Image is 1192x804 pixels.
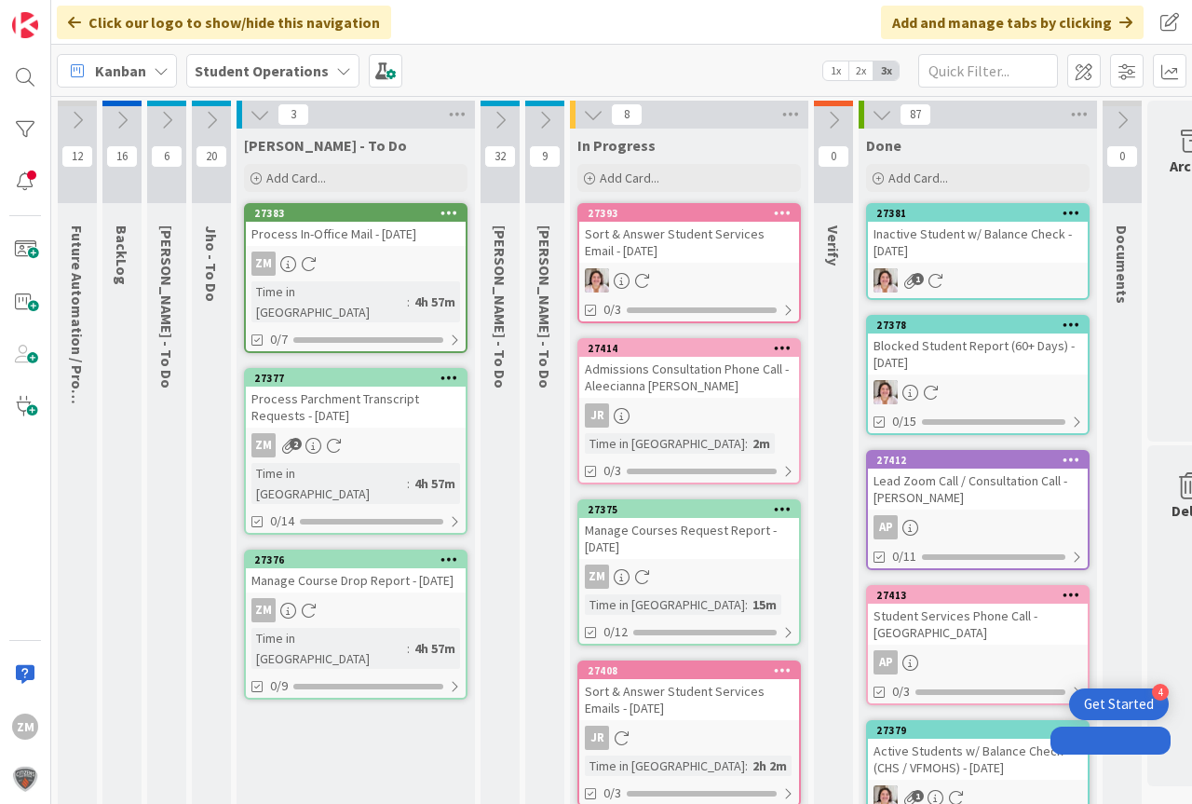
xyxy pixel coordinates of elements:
img: Visit kanbanzone.com [12,12,38,38]
span: 0 [818,145,849,168]
div: 27408Sort & Answer Student Services Emails - [DATE] [579,662,799,720]
div: 27408 [579,662,799,679]
div: 27378Blocked Student Report (60+ Days) - [DATE] [868,317,1088,375]
span: Add Card... [266,170,326,186]
b: Student Operations [195,61,329,80]
div: AP [874,515,898,539]
span: 0/7 [270,330,288,349]
div: 27408 [588,664,799,677]
div: 27412 [876,454,1088,467]
span: 0/14 [270,511,294,531]
a: 27375Manage Courses Request Report - [DATE]ZMTime in [GEOGRAPHIC_DATA]:15m0/12 [577,499,801,646]
div: ZM [585,565,609,589]
div: 27378 [876,319,1088,332]
span: Add Card... [888,170,948,186]
div: 27377Process Parchment Transcript Requests - [DATE] [246,370,466,428]
a: 27393Sort & Answer Student Services Email - [DATE]EW0/3 [577,203,801,323]
div: Manage Courses Request Report - [DATE] [579,518,799,559]
div: 27375Manage Courses Request Report - [DATE] [579,501,799,559]
div: JR [585,726,609,750]
img: EW [585,268,609,293]
a: 27376Manage Course Drop Report - [DATE]ZMTime in [GEOGRAPHIC_DATA]:4h 57m0/9 [244,550,467,700]
div: Active Students w/ Balance Check (CHS / VFMOHS) - [DATE] [868,739,1088,780]
div: Open Get Started checklist, remaining modules: 4 [1069,688,1169,720]
div: 27376 [246,552,466,568]
span: 6 [151,145,183,168]
div: 27381 [868,205,1088,222]
div: 4h 57m [410,638,460,659]
span: 16 [106,145,138,168]
div: 27379 [876,724,1088,737]
div: 27375 [588,503,799,516]
span: 0/3 [603,461,621,481]
img: avatar [12,766,38,792]
div: Lead Zoom Call / Consultation Call - [PERSON_NAME] [868,469,1088,510]
div: 4h 57m [410,292,460,312]
span: 0/11 [892,547,916,566]
span: 2x [848,61,874,80]
div: 27383 [246,205,466,222]
div: 27412 [868,452,1088,469]
a: 27378Blocked Student Report (60+ Days) - [DATE]EW0/15 [866,315,1090,435]
span: 0/9 [270,676,288,696]
span: Kanban [95,60,146,82]
a: 27381Inactive Student w/ Balance Check - [DATE]EW [866,203,1090,300]
div: 27414 [579,340,799,357]
div: 2h 2m [748,756,792,776]
div: ZM [251,433,276,457]
span: : [407,473,410,494]
div: Sort & Answer Student Services Emails - [DATE] [579,679,799,720]
div: AP [868,515,1088,539]
span: 0/12 [603,622,628,642]
div: ZM [251,598,276,622]
div: 27393 [588,207,799,220]
div: 27413Student Services Phone Call - [GEOGRAPHIC_DATA] [868,587,1088,645]
div: 27381Inactive Student w/ Balance Check - [DATE] [868,205,1088,263]
a: 27414Admissions Consultation Phone Call - Aleecianna [PERSON_NAME]JRTime in [GEOGRAPHIC_DATA]:2m0/3 [577,338,801,484]
div: Time in [GEOGRAPHIC_DATA] [251,281,407,322]
div: 27383Process In-Office Mail - [DATE] [246,205,466,246]
span: 3x [874,61,899,80]
div: EW [579,268,799,293]
span: : [407,292,410,312]
div: 27383 [254,207,466,220]
span: Emilie - To Do [157,225,176,388]
div: 27393Sort & Answer Student Services Email - [DATE] [579,205,799,263]
div: JR [579,726,799,750]
span: 32 [484,145,516,168]
div: 27414 [588,342,799,355]
div: 27413 [876,589,1088,602]
div: Blocked Student Report (60+ Days) - [DATE] [868,334,1088,375]
div: Time in [GEOGRAPHIC_DATA] [251,628,407,669]
div: 27379Active Students w/ Balance Check (CHS / VFMOHS) - [DATE] [868,722,1088,780]
div: 27376Manage Course Drop Report - [DATE] [246,552,466,593]
div: Admissions Consultation Phone Call - Aleecianna [PERSON_NAME] [579,357,799,398]
span: Add Card... [600,170,659,186]
span: 0/3 [892,682,910,702]
div: 4 [1152,684,1169,701]
span: : [407,638,410,659]
span: 0/15 [892,412,916,431]
div: 27413 [868,587,1088,604]
span: 3 [278,103,309,126]
span: Future Automation / Process Building [68,225,87,479]
span: : [745,756,748,776]
span: 1x [823,61,848,80]
div: Time in [GEOGRAPHIC_DATA] [251,463,407,504]
span: 8 [611,103,643,126]
div: EW [868,268,1088,293]
div: JR [585,403,609,428]
div: Time in [GEOGRAPHIC_DATA] [585,756,745,776]
a: 27377Process Parchment Transcript Requests - [DATE]ZMTime in [GEOGRAPHIC_DATA]:4h 57m0/14 [244,368,467,535]
input: Quick Filter... [918,54,1058,88]
div: Time in [GEOGRAPHIC_DATA] [585,433,745,454]
span: BackLog [113,225,131,285]
span: : [745,594,748,615]
span: In Progress [577,136,656,155]
span: 0/3 [603,784,621,803]
div: JR [579,403,799,428]
div: Student Services Phone Call - [GEOGRAPHIC_DATA] [868,604,1088,645]
div: 27378 [868,317,1088,334]
span: : [745,433,748,454]
span: 2 [290,438,302,450]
